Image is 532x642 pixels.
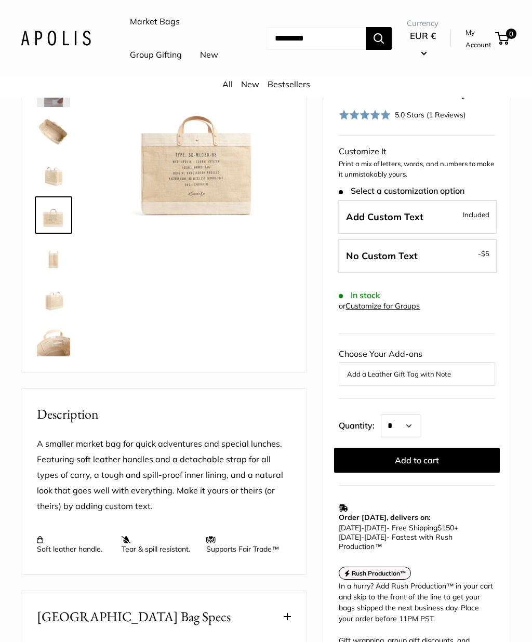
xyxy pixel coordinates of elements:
[364,523,387,532] span: [DATE]
[338,239,497,273] label: Leave Blank
[339,60,506,99] span: [GEOGRAPHIC_DATA] in Natural with Strap
[35,238,72,275] a: East West Bag in Natural with Strap
[346,210,423,222] span: Add Custom Text
[206,535,281,554] p: Supports Fair Trade™
[407,16,438,31] span: Currency
[37,607,231,627] span: [GEOGRAPHIC_DATA] Bag Specs
[241,79,259,89] a: New
[478,247,489,260] span: -
[339,523,361,532] span: [DATE]
[200,47,218,63] a: New
[339,513,430,522] strong: Order [DATE], delivers on:
[339,532,361,542] span: [DATE]
[407,28,438,61] button: EUR €
[37,436,291,514] p: A smaller market bag for quick adventures and special lunches. Featuring soft leather handles and...
[345,301,420,310] a: Customize for Groups
[37,282,70,315] img: East West Bag in Natural with Strap
[37,157,70,190] img: East West Bag in Natural with Strap
[364,532,387,542] span: [DATE]
[347,368,487,380] button: Add a Leather Gift Tag with Note
[339,532,453,551] span: - Fastest with Rush Production™
[481,249,489,258] span: $5
[268,79,310,89] a: Bestsellers
[35,321,72,358] a: East West Bag in Natural with Strap
[437,523,454,532] span: $150
[267,27,366,50] input: Search...
[35,196,72,234] a: East West Bag in Natural with Strap
[37,535,111,554] p: Soft leather handle.
[35,113,72,151] a: East West Bag in Natural with Strap
[496,32,509,45] a: 0
[338,199,497,234] label: Add Custom Text
[130,14,180,30] a: Market Bags
[334,448,500,473] button: Add to cart
[35,279,72,317] a: East West Bag in Natural with Strap
[346,250,418,262] span: No Custom Text
[222,79,233,89] a: All
[104,57,291,244] img: East West Bag in Natural with Strap
[37,198,70,232] img: East West Bag in Natural with Strap
[37,404,291,424] h2: Description
[352,569,406,577] strong: Rush Production™
[366,27,392,50] button: Search
[506,29,516,39] span: 0
[465,26,491,51] a: My Account
[410,30,436,41] span: EUR €
[339,523,490,551] p: - Free Shipping +
[37,240,70,273] img: East West Bag in Natural with Strap
[339,186,464,196] span: Select a customization option
[339,299,420,313] div: or
[130,47,182,63] a: Group Gifting
[395,109,465,120] div: 5.0 Stars (1 Reviews)
[339,346,495,386] div: Choose Your Add-ons
[37,323,70,356] img: East West Bag in Natural with Strap
[339,290,380,300] span: In stock
[37,115,70,149] img: East West Bag in Natural with Strap
[361,532,364,542] span: -
[122,535,196,554] p: Tear & spill resistant.
[361,523,364,532] span: -
[21,31,91,46] img: Apolis
[35,155,72,192] a: East West Bag in Natural with Strap
[339,143,495,159] div: Customize It
[463,208,489,220] span: Included
[339,107,465,122] div: 5.0 Stars (1 Reviews)
[339,159,495,179] p: Print a mix of letters, words, and numbers to make it unmistakably yours.
[339,411,381,437] label: Quantity:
